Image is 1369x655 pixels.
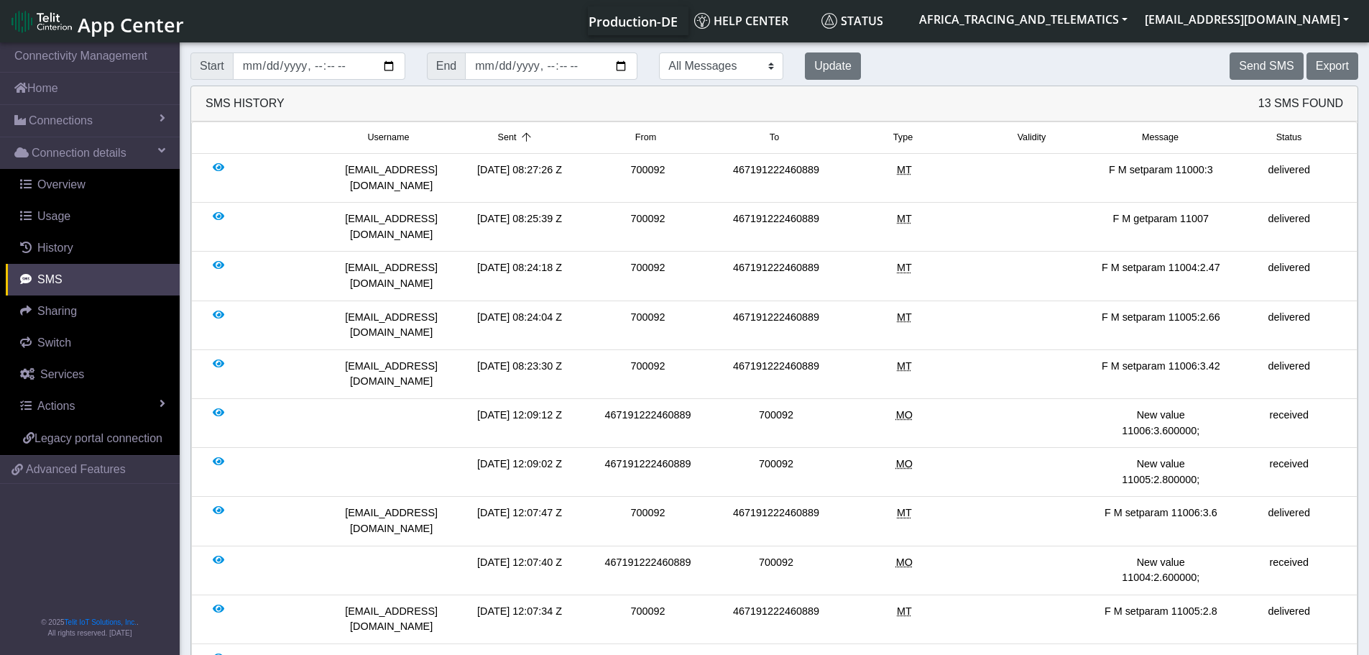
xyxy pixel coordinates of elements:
[897,164,912,175] span: Mobile Terminated
[897,213,912,224] span: Mobile Terminated
[694,13,710,29] img: knowledge.svg
[37,305,77,317] span: Sharing
[456,457,584,487] div: [DATE] 12:09:02 Z
[584,604,711,635] div: 700092
[1258,95,1343,112] span: 13 SMS Found
[456,260,584,291] div: [DATE] 08:24:18 Z
[1097,310,1225,341] div: F M setparam 11005:2.66
[897,262,912,273] span: Mobile Terminated
[584,408,711,439] div: 467191222460889
[40,368,84,380] span: Services
[712,211,840,242] div: 467191222460889
[327,260,455,291] div: [EMAIL_ADDRESS][DOMAIN_NAME]
[1097,211,1225,242] div: F M getparam 11007
[896,458,913,470] span: Mobile Originated
[6,232,180,264] a: History
[584,555,711,586] div: 467191222460889
[498,131,517,145] span: Sent
[712,162,840,193] div: 467191222460889
[897,605,912,617] span: Mobile Terminated
[190,52,234,80] span: Start
[37,242,73,254] span: History
[327,162,455,193] div: [EMAIL_ADDRESS][DOMAIN_NAME]
[6,169,180,201] a: Overview
[1097,457,1225,487] div: New value 11005:2.800000;
[6,264,180,296] a: SMS
[327,310,455,341] div: [EMAIL_ADDRESS][DOMAIN_NAME]
[37,273,63,285] span: SMS
[1097,260,1225,291] div: F M setparam 11004:2.47
[1306,52,1358,80] button: Export
[1097,505,1225,536] div: F M setparam 11006:3.6
[456,408,584,439] div: [DATE] 12:09:12 Z
[816,6,911,35] a: Status
[588,6,677,35] a: Your current platform instance
[584,457,711,487] div: 467191222460889
[427,52,466,80] span: End
[6,327,180,359] a: Switch
[821,13,883,29] span: Status
[1097,555,1225,586] div: New value 11004:2.600000;
[712,505,840,536] div: 467191222460889
[191,86,1358,122] div: SMS History
[584,211,711,242] div: 700092
[1225,604,1353,635] div: delivered
[712,555,840,586] div: 700092
[1097,162,1225,193] div: F M setparam 11000:3
[893,131,913,145] span: Type
[897,360,912,372] span: Mobile Terminated
[1225,457,1353,487] div: received
[635,131,656,145] span: From
[1142,131,1179,145] span: Message
[1225,408,1353,439] div: received
[456,505,584,536] div: [DATE] 12:07:47 Z
[712,604,840,635] div: 467191222460889
[584,162,711,193] div: 700092
[584,359,711,390] div: 700092
[1276,131,1302,145] span: Status
[78,12,184,38] span: App Center
[37,400,75,412] span: Actions
[327,505,455,536] div: [EMAIL_ADDRESS][DOMAIN_NAME]
[770,131,779,145] span: To
[327,211,455,242] div: [EMAIL_ADDRESS][DOMAIN_NAME]
[712,359,840,390] div: 467191222460889
[712,408,840,439] div: 700092
[1230,52,1303,80] button: Send SMS
[6,390,180,422] a: Actions
[896,409,913,421] span: Mobile Originated
[456,359,584,390] div: [DATE] 08:23:30 Z
[29,112,93,129] span: Connections
[37,336,71,349] span: Switch
[327,359,455,390] div: [EMAIL_ADDRESS][DOMAIN_NAME]
[327,604,455,635] div: [EMAIL_ADDRESS][DOMAIN_NAME]
[1225,555,1353,586] div: received
[1225,162,1353,193] div: delivered
[1225,505,1353,536] div: delivered
[32,145,126,162] span: Connection details
[1225,310,1353,341] div: delivered
[1097,604,1225,635] div: F M setparam 11005:2.8
[456,555,584,586] div: [DATE] 12:07:40 Z
[1018,131,1046,145] span: Validity
[1225,260,1353,291] div: delivered
[1097,408,1225,439] div: New value 11006:3.600000;
[456,604,584,635] div: [DATE] 12:07:34 Z
[584,505,711,536] div: 700092
[589,13,678,30] span: Production-DE
[688,6,816,35] a: Help center
[712,260,840,291] div: 467191222460889
[456,211,584,242] div: [DATE] 08:25:39 Z
[584,310,711,341] div: 700092
[1225,211,1353,242] div: delivered
[694,13,788,29] span: Help center
[1225,359,1353,390] div: delivered
[1097,359,1225,390] div: F M setparam 11006:3.42
[11,6,182,37] a: App Center
[584,260,711,291] div: 700092
[367,131,409,145] span: Username
[37,210,70,222] span: Usage
[6,201,180,232] a: Usage
[34,432,162,444] span: Legacy portal connection
[6,359,180,390] a: Services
